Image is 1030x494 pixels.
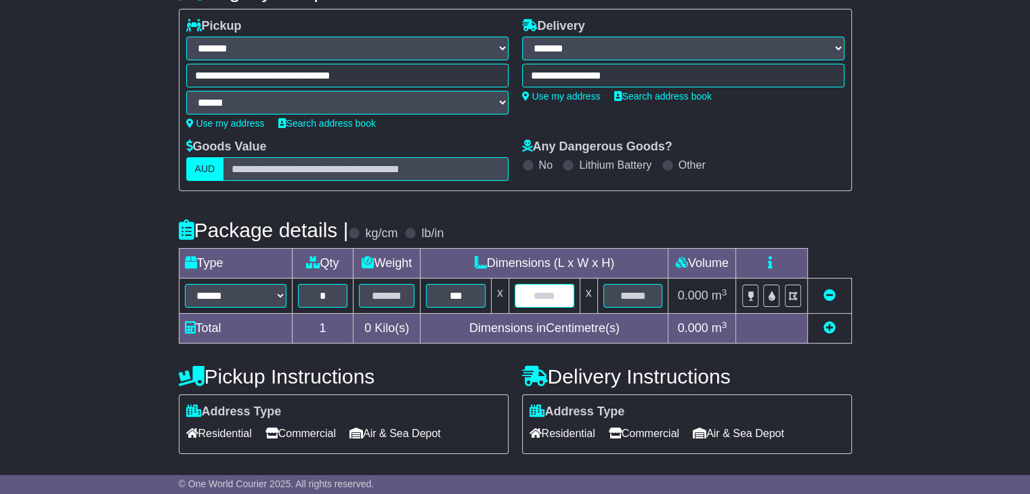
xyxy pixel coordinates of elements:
td: Kilo(s) [353,314,421,344]
td: Qty [292,249,353,279]
label: Delivery [522,19,585,34]
a: Search address book [278,118,376,129]
span: Residential [186,423,252,444]
span: Air & Sea Depot [349,423,441,444]
label: Any Dangerous Goods? [522,140,672,155]
span: m [712,321,727,335]
td: Dimensions in Centimetre(s) [421,314,668,344]
a: Use my address [186,118,265,129]
label: Other [679,159,706,171]
td: Type [179,249,292,279]
span: 0 [364,321,371,335]
span: 0.000 [678,321,708,335]
label: Goods Value [186,140,267,155]
td: Dimensions (L x W x H) [421,249,668,279]
h4: Package details | [179,219,349,241]
h4: Pickup Instructions [179,365,509,388]
label: Address Type [530,405,625,419]
label: kg/cm [365,226,398,241]
a: Use my address [522,91,601,102]
label: No [539,159,553,171]
td: Total [179,314,292,344]
a: Add new item [823,321,836,335]
label: Address Type [186,405,282,419]
span: Air & Sea Depot [693,423,784,444]
span: Commercial [265,423,336,444]
td: 1 [292,314,353,344]
label: Pickup [186,19,242,34]
label: AUD [186,157,224,181]
td: Weight [353,249,421,279]
label: Lithium Battery [579,159,651,171]
label: lb/in [421,226,444,241]
span: Residential [530,423,595,444]
span: © One World Courier 2025. All rights reserved. [179,478,374,489]
h4: Delivery Instructions [522,365,852,388]
span: Commercial [609,423,679,444]
sup: 3 [722,320,727,330]
td: x [580,279,597,314]
a: Search address book [614,91,712,102]
a: Remove this item [823,289,836,302]
span: m [712,289,727,302]
sup: 3 [722,287,727,297]
span: 0.000 [678,289,708,302]
td: x [491,279,509,314]
td: Volume [668,249,736,279]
